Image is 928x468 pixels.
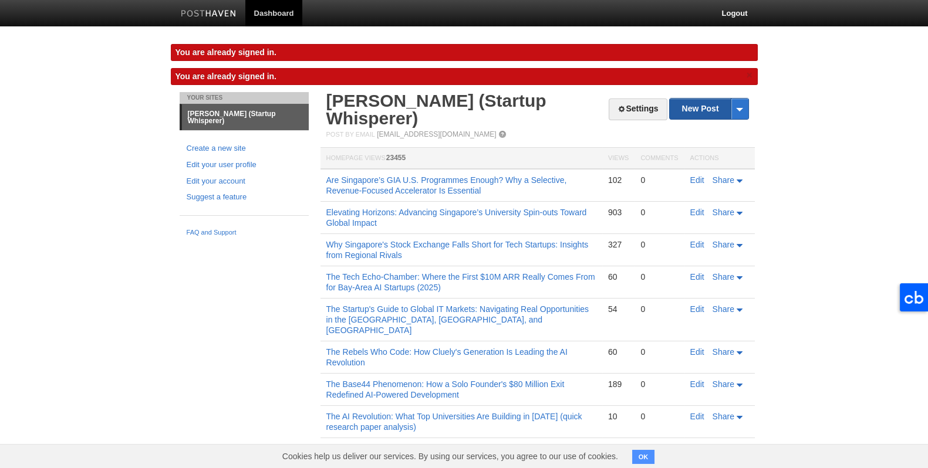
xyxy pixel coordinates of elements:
a: × [744,68,755,83]
a: The Rebels Who Code: How Cluely's Generation Is Leading the AI Revolution [326,347,568,367]
div: 0 [640,304,678,314]
a: [PERSON_NAME] (Startup Whisperer) [326,91,546,128]
span: Share [713,272,734,282]
a: [PERSON_NAME] (Startup Whisperer) [182,104,309,130]
div: 60 [608,347,629,357]
a: The Startup's Guide to Global IT Markets: Navigating Real Opportunities in the [GEOGRAPHIC_DATA],... [326,304,589,335]
a: Suggest a feature [187,191,302,204]
a: New Post [670,99,748,119]
a: Edit [690,175,704,185]
a: Edit [690,412,704,421]
a: Edit [690,347,704,357]
a: The AI Revolution: What Top Universities Are Building in [DATE] (quick research paper analysis) [326,412,582,432]
span: You are already signed in. [176,72,276,81]
img: Posthaven-bar [181,10,237,19]
th: Actions [684,148,755,169]
div: You are already signed in. [171,44,758,61]
span: Share [713,347,734,357]
div: 54 [608,304,629,314]
a: The Tech Echo-Chamber: Where the First $10M ARR Really Comes From for Bay-Area AI Startups (2025) [326,272,595,292]
div: 60 [608,272,629,282]
span: Share [713,304,734,314]
button: OK [632,450,655,464]
div: 102 [608,175,629,185]
div: 0 [640,443,678,454]
div: 120 [608,443,629,454]
div: 0 [640,207,678,218]
a: Settings [609,99,667,120]
a: Why Singapore's Stock Exchange Falls Short for Tech Startups: Insights from Regional Rivals [326,240,589,260]
span: 23455 [386,154,406,162]
div: 327 [608,239,629,250]
a: FAQ and Support [187,228,302,238]
a: Elevating Horizons: Advancing Singapore’s University Spin-outs Toward Global Impact [326,208,587,228]
a: Edit [690,208,704,217]
a: Edit your account [187,175,302,188]
span: Share [713,379,734,389]
a: Edit your user profile [187,159,302,171]
span: Share [713,240,734,249]
span: Share [713,208,734,217]
div: 0 [640,175,678,185]
th: Homepage Views [320,148,602,169]
a: [EMAIL_ADDRESS][DOMAIN_NAME] [377,130,496,138]
a: Are Singapore’s GIA U.S. Programmes Enough? Why a Selective, Revenue-Focused Accelerator Is Essen... [326,175,567,195]
a: Edit [690,240,704,249]
span: Cookies help us deliver our services. By using our services, you agree to our use of cookies. [271,445,630,468]
div: 0 [640,239,678,250]
div: 903 [608,207,629,218]
div: 0 [640,379,678,389]
div: 0 [640,347,678,357]
span: Share [713,412,734,421]
th: Comments [635,148,684,169]
a: Create a new site [187,143,302,155]
div: 0 [640,272,678,282]
span: Share [713,175,734,185]
li: Your Sites [180,92,309,104]
div: 0 [640,411,678,422]
a: Edit [690,304,704,314]
div: 189 [608,379,629,389]
span: Post by Email [326,131,375,138]
div: 10 [608,411,629,422]
a: The Base44 Phenomenon: How a Solo Founder's $80 Million Exit Redefined AI-Powered Development [326,379,565,399]
a: Edit [690,272,704,282]
a: Edit [690,379,704,389]
th: Views [602,148,635,169]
